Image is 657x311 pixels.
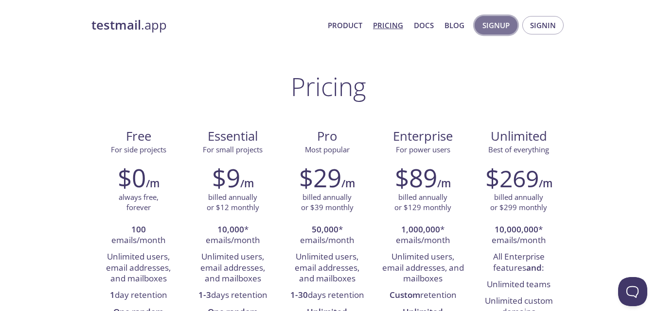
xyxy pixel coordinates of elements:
h2: $29 [299,163,341,192]
li: * emails/month [287,222,367,249]
span: Unlimited [491,128,547,145]
h6: /m [539,175,552,192]
span: For side projects [111,145,166,154]
strong: Custom [390,289,420,300]
span: Pro [288,128,367,145]
li: Unlimited users, email addresses, and mailboxes [193,249,273,287]
h6: /m [437,175,451,192]
strong: 50,000 [312,224,338,235]
p: billed annually or $299 monthly [490,192,547,213]
h6: /m [146,175,160,192]
strong: 10,000 [217,224,244,235]
strong: 1 [110,289,115,300]
a: Blog [444,19,464,32]
h6: /m [341,175,355,192]
h2: $89 [395,163,437,192]
li: days retention [287,287,367,304]
p: billed annually or $39 monthly [301,192,354,213]
span: For power users [396,145,450,154]
p: billed annually or $129 monthly [394,192,451,213]
span: Essential [194,128,272,145]
span: Enterprise [382,128,464,145]
p: billed annually or $12 monthly [207,192,259,213]
a: testmail.app [91,17,320,33]
h1: Pricing [291,72,366,101]
strong: 1-30 [290,289,308,300]
span: 269 [499,163,539,194]
strong: testmail [91,16,141,33]
button: Signup [475,16,517,34]
li: All Enterprise features : [479,249,559,277]
a: Pricing [373,19,403,32]
h6: /m [240,175,254,192]
h2: $9 [212,163,240,192]
li: * emails/month [382,222,464,249]
li: * emails/month [479,222,559,249]
li: day retention [99,287,178,304]
strong: 10,000,000 [495,224,538,235]
a: Product [328,19,362,32]
span: Free [99,128,178,145]
span: Signup [482,19,510,32]
span: Most popular [305,145,350,154]
h2: $0 [118,163,146,192]
strong: 100 [131,224,146,235]
span: For small projects [203,145,263,154]
li: Unlimited users, email addresses, and mailboxes [287,249,367,287]
strong: 1-3 [198,289,211,300]
li: Unlimited users, email addresses, and mailboxes [382,249,464,287]
li: emails/month [99,222,178,249]
li: Unlimited teams [479,277,559,293]
strong: 1,000,000 [401,224,440,235]
iframe: Help Scout Beacon - Open [618,277,647,306]
span: Best of everything [488,145,549,154]
span: Signin [530,19,556,32]
p: always free, forever [119,192,159,213]
li: retention [382,287,464,304]
button: Signin [522,16,564,34]
li: * emails/month [193,222,273,249]
li: days retention [193,287,273,304]
li: Unlimited users, email addresses, and mailboxes [99,249,178,287]
a: Docs [414,19,434,32]
h2: $ [485,163,539,192]
strong: and [526,262,542,273]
